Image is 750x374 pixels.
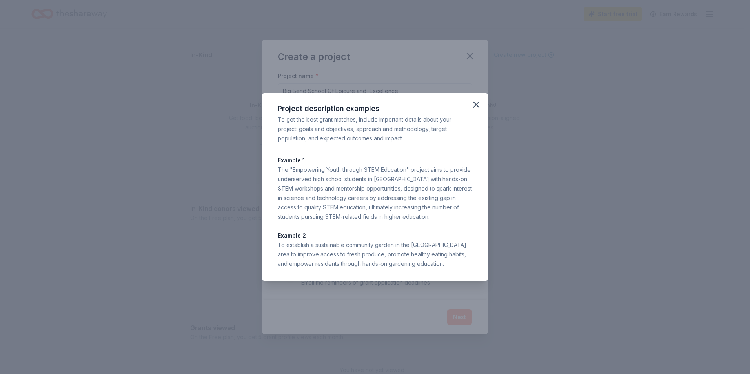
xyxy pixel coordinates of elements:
div: To establish a sustainable community garden in the [GEOGRAPHIC_DATA] area to improve access to fr... [278,240,472,269]
div: Project description examples [278,102,472,115]
div: The "Empowering Youth through STEM Education" project aims to provide underserved high school stu... [278,165,472,221]
div: To get the best grant matches, include important details about your project: goals and objectives... [278,115,472,143]
p: Example 1 [278,156,472,165]
p: Example 2 [278,231,472,240]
